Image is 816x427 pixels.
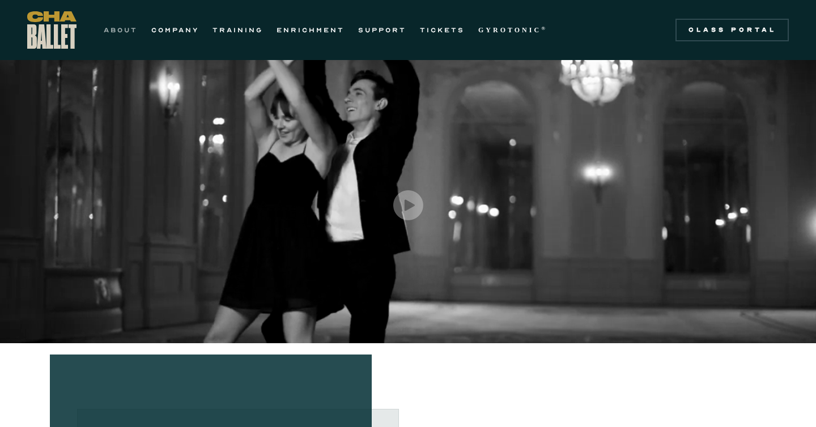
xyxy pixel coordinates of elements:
[151,23,199,37] a: COMPANY
[675,19,789,41] a: Class Portal
[682,25,782,35] div: Class Portal
[541,25,547,31] sup: ®
[212,23,263,37] a: TRAINING
[277,23,345,37] a: ENRICHMENT
[358,23,406,37] a: SUPPORT
[478,23,547,37] a: GYROTONIC®
[478,26,541,34] strong: GYROTONIC
[104,23,138,37] a: ABOUT
[420,23,465,37] a: TICKETS
[27,11,76,49] a: home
